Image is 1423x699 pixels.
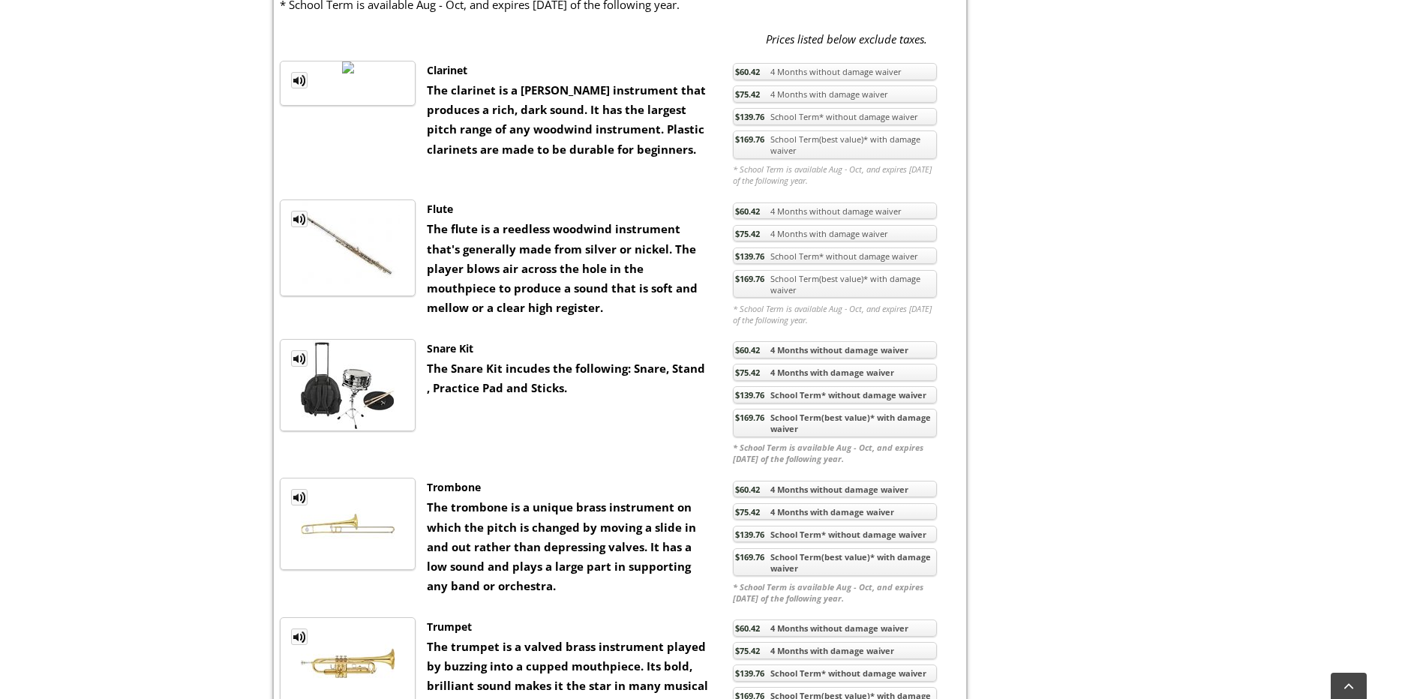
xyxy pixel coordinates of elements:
a: $139.76School Term* without damage waiver [733,247,937,265]
em: * School Term is available Aug - Oct, and expires [DATE] of the following year. [733,442,937,464]
img: th_1fc34dab4bdaff02a3697e89cb8f30dd_1328556165CLAR.jpg [342,61,354,73]
span: $169.76 [735,273,764,284]
a: $75.424 Months with damage waiver [733,225,937,242]
span: $139.76 [735,389,764,400]
span: $169.76 [735,133,764,145]
a: $169.76School Term(best value)* with damage waiver [733,130,937,159]
img: th_1fc34dab4bdaff02a3697e89cb8f30dd_1334771667FluteTM.jpg [296,200,400,295]
a: $60.424 Months without damage waiver [733,63,937,80]
a: MP3 Clip [291,628,308,645]
a: MP3 Clip [291,72,308,88]
span: $60.42 [735,205,760,217]
strong: The trombone is a unique brass instrument on which the pitch is changed by moving a slide in and ... [427,499,696,593]
em: * School Term is available Aug - Oct, and expires [DATE] of the following year. [733,303,937,325]
a: MP3 Clip [291,350,308,367]
div: Trombone [427,478,710,497]
span: $60.42 [735,66,760,77]
span: $169.76 [735,551,764,562]
div: Clarinet [427,61,710,80]
span: $75.42 [735,506,760,517]
a: $139.76School Term* without damage waiver [733,386,937,403]
a: $75.424 Months with damage waiver [733,85,937,103]
span: $60.42 [735,622,760,634]
a: $169.76School Term(best value)* with damage waiver [733,270,937,298]
div: Flute [427,199,710,219]
a: $139.76School Term* without damage waiver [733,664,937,682]
span: $139.76 [735,111,764,122]
a: $75.424 Months with damage waiver [733,503,937,520]
a: $60.424 Months without damage waiver [733,619,937,637]
a: $75.424 Months with damage waiver [733,364,937,381]
img: th_1fc34dab4bdaff02a3697e89cb8f30dd_1334255069TBONE.jpg [301,478,395,569]
img: th_1fc34dab4bdaff02a3697e89cb8f30dd_1334255010DKIT.jpg [301,340,395,430]
a: $75.424 Months with damage waiver [733,642,937,659]
a: $169.76School Term(best value)* with damage waiver [733,409,937,437]
span: $75.42 [735,645,760,656]
em: Prices listed below exclude taxes. [766,31,927,46]
em: * School Term is available Aug - Oct, and expires [DATE] of the following year. [733,163,937,186]
span: $139.76 [735,250,764,262]
em: * School Term is available Aug - Oct, and expires [DATE] of the following year. [733,581,937,604]
span: $60.42 [735,344,760,355]
strong: The flute is a reedless woodwind instrument that's generally made from silver or nickel. The play... [427,221,698,315]
span: $169.76 [735,412,764,423]
div: Trumpet [427,617,710,637]
a: $139.76School Term* without damage waiver [733,526,937,543]
strong: The Snare Kit incudes the following: Snare, Stand , Practice Pad and Sticks. [427,361,705,395]
span: $60.42 [735,484,760,495]
span: $75.42 [735,367,760,378]
a: MP3 Clip [291,211,308,227]
a: $60.424 Months without damage waiver [733,341,937,358]
strong: The clarinet is a [PERSON_NAME] instrument that produces a rich, dark sound. It has the largest p... [427,82,706,157]
span: $139.76 [735,667,764,679]
a: MP3 Clip [291,489,308,505]
a: $60.424 Months without damage waiver [733,202,937,220]
span: $139.76 [735,529,764,540]
a: $139.76School Term* without damage waiver [733,108,937,125]
span: $75.42 [735,88,760,100]
a: $60.424 Months without damage waiver [733,481,937,498]
span: $75.42 [735,228,760,239]
a: $169.76School Term(best value)* with damage waiver [733,548,937,577]
div: Snare Kit [427,339,710,358]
